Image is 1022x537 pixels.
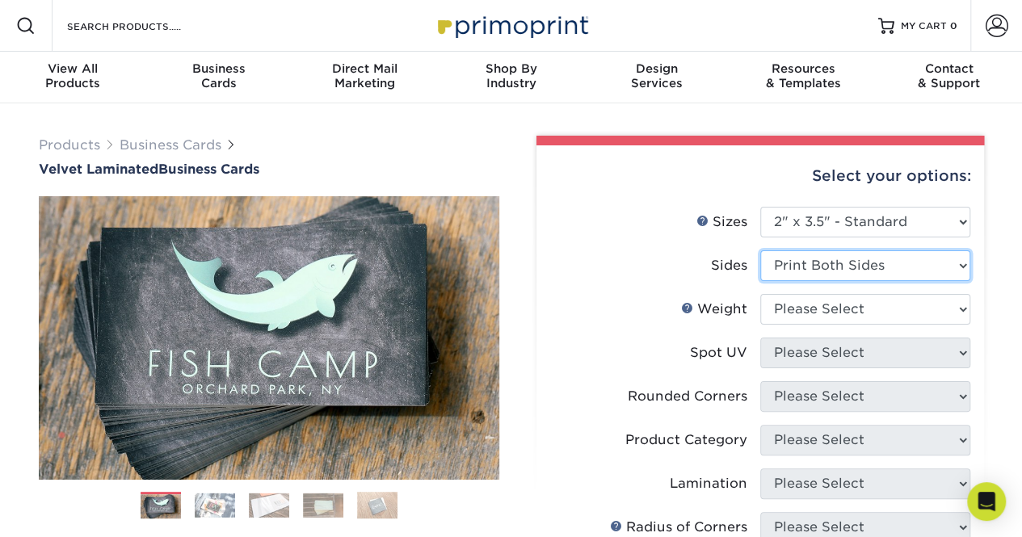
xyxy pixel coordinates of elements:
[876,52,1022,103] a: Contact& Support
[357,491,397,519] img: Business Cards 05
[950,20,957,31] span: 0
[146,61,292,90] div: Cards
[584,61,730,76] span: Design
[584,52,730,103] a: DesignServices
[438,61,584,90] div: Industry
[146,52,292,103] a: BusinessCards
[146,61,292,76] span: Business
[610,518,747,537] div: Radius of Corners
[39,162,158,177] span: Velvet Laminated
[549,145,971,207] div: Select your options:
[901,19,947,33] span: MY CART
[967,482,1006,521] div: Open Intercom Messenger
[625,430,747,450] div: Product Category
[681,300,747,319] div: Weight
[876,61,1022,76] span: Contact
[730,61,877,90] div: & Templates
[39,162,499,177] h1: Business Cards
[696,212,747,232] div: Sizes
[730,52,877,103] a: Resources& Templates
[303,493,343,518] img: Business Cards 04
[141,486,181,527] img: Business Cards 01
[711,256,747,275] div: Sides
[39,162,499,177] a: Velvet LaminatedBusiness Cards
[39,137,100,153] a: Products
[65,16,223,36] input: SEARCH PRODUCTS.....
[431,8,592,43] img: Primoprint
[584,61,730,90] div: Services
[4,488,137,531] iframe: Google Customer Reviews
[120,137,221,153] a: Business Cards
[670,474,747,493] div: Lamination
[292,61,438,90] div: Marketing
[292,52,438,103] a: Direct MailMarketing
[195,493,235,518] img: Business Cards 02
[438,61,584,76] span: Shop By
[628,387,747,406] div: Rounded Corners
[292,61,438,76] span: Direct Mail
[690,343,747,363] div: Spot UV
[730,61,877,76] span: Resources
[438,52,584,103] a: Shop ByIndustry
[876,61,1022,90] div: & Support
[249,493,289,518] img: Business Cards 03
